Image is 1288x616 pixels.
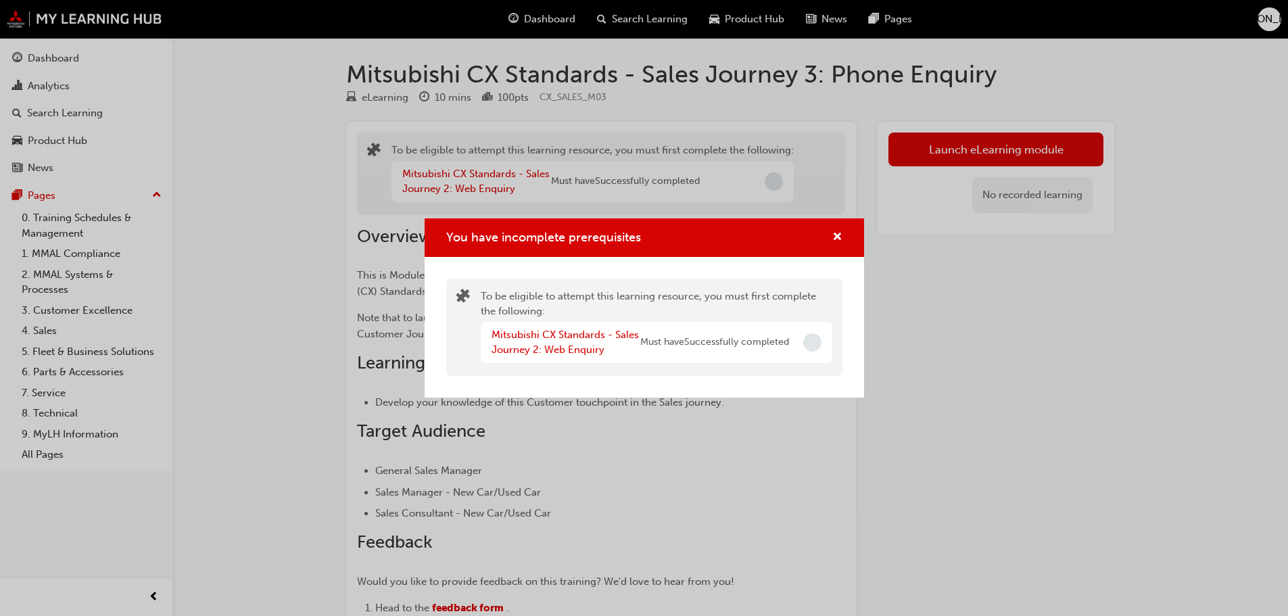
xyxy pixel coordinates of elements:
[832,229,842,246] button: cross-icon
[456,290,470,306] span: puzzle-icon
[425,218,864,398] div: You have incomplete prerequisites
[492,329,639,356] a: Mitsubishi CX Standards - Sales Journey 2: Web Enquiry
[481,289,832,366] div: To be eligible to attempt this learning resource, you must first complete the following:
[640,335,789,350] span: Must have Successfully completed
[832,232,842,244] span: cross-icon
[446,230,641,245] span: You have incomplete prerequisites
[803,333,821,352] span: Incomplete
